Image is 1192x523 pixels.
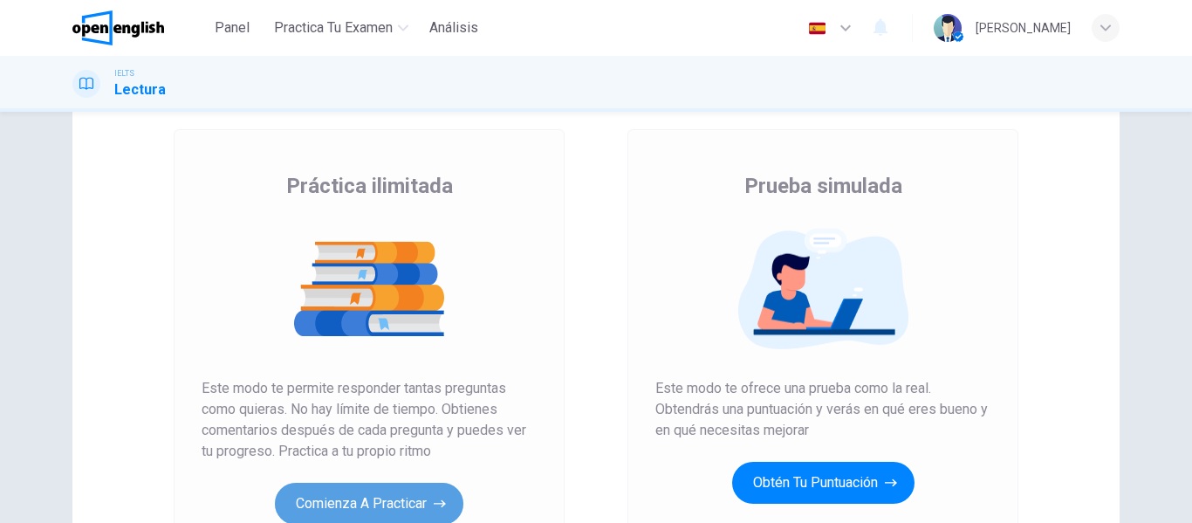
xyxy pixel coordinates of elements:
button: Practica tu examen [267,12,415,44]
button: Obtén tu puntuación [732,462,915,504]
span: Este modo te permite responder tantas preguntas como quieras. No hay límite de tiempo. Obtienes c... [202,378,537,462]
span: Este modo te ofrece una prueba como la real. Obtendrás una puntuación y verás en qué eres bueno y... [655,378,990,441]
button: Panel [204,12,260,44]
span: Práctica ilimitada [286,172,453,200]
div: [PERSON_NAME] [976,17,1071,38]
span: Panel [215,17,250,38]
a: OpenEnglish logo [72,10,204,45]
span: Prueba simulada [744,172,902,200]
img: es [806,22,828,35]
h1: Lectura [114,79,166,100]
span: Análisis [429,17,478,38]
span: IELTS [114,67,134,79]
span: Practica tu examen [274,17,393,38]
img: OpenEnglish logo [72,10,164,45]
button: Análisis [422,12,485,44]
img: Profile picture [934,14,962,42]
